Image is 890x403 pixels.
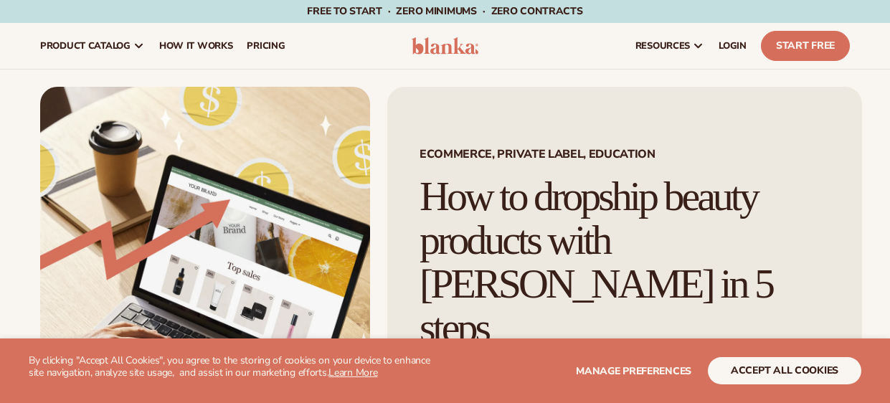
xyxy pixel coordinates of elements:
[240,23,292,69] a: pricing
[708,357,861,384] button: accept all cookies
[576,357,691,384] button: Manage preferences
[159,40,233,52] span: How It Works
[576,364,691,378] span: Manage preferences
[761,31,850,61] a: Start Free
[635,40,690,52] span: resources
[711,23,754,69] a: LOGIN
[412,37,479,54] img: logo
[33,23,152,69] a: product catalog
[328,366,377,379] a: Learn More
[420,175,830,350] h1: How to dropship beauty products with [PERSON_NAME] in 5 steps
[29,355,445,379] p: By clicking "Accept All Cookies", you agree to the storing of cookies on your device to enhance s...
[628,23,711,69] a: resources
[420,148,830,160] span: Ecommerce, Private Label, EDUCATION
[719,40,747,52] span: LOGIN
[247,40,285,52] span: pricing
[152,23,240,69] a: How It Works
[40,40,131,52] span: product catalog
[307,4,582,18] span: Free to start · ZERO minimums · ZERO contracts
